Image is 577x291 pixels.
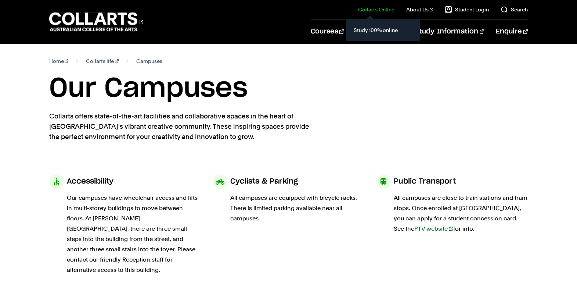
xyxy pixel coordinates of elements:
a: Student Login [445,6,489,13]
span: Campuses [136,56,162,66]
div: Go to homepage [49,11,143,32]
p: All campuses are equipped with bicycle racks. There is limited parking available near all campuses. [230,193,364,224]
a: Study 100% online [352,25,414,35]
a: Search [501,6,528,13]
p: Collarts offers state-of-the-art facilities and collaborative spaces in the heart of [GEOGRAPHIC_... [49,111,317,142]
a: PTV website [414,225,453,232]
a: About Us [406,6,433,13]
p: All campuses are close to train stations and tram stops. Once enrolled at [GEOGRAPHIC_DATA], you ... [394,193,528,234]
h3: Public Transport [394,174,456,188]
a: Enquire [496,19,528,44]
a: Home [49,56,69,66]
h3: Accessibility [67,174,113,188]
h1: Our Campuses [49,72,528,105]
a: Study Information [415,19,484,44]
a: Collarts Online [358,6,394,13]
p: Our campuses have wheelchair access and lifts in multi-storey buildings to move between floors. A... [67,193,201,275]
a: Courses [311,19,344,44]
a: Collarts life [86,56,119,66]
h3: Cyclists & Parking [230,174,298,188]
